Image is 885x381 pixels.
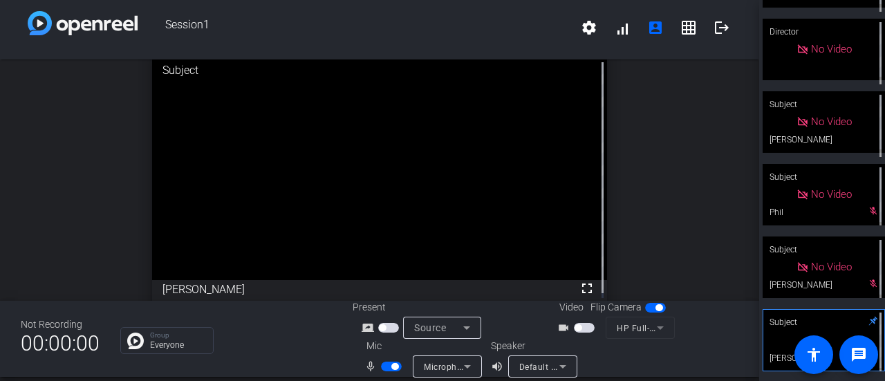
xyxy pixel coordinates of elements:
div: Speaker [491,339,574,353]
div: Subject [763,164,885,190]
mat-icon: mic_none [364,358,381,375]
span: No Video [811,115,852,128]
span: No Video [811,188,852,201]
span: No Video [811,43,852,55]
div: Present [353,300,491,315]
span: 00:00:00 [21,326,100,360]
div: Subject [763,91,885,118]
mat-icon: fullscreen [579,280,595,297]
button: signal_cellular_alt [606,11,639,44]
div: Subject [763,236,885,263]
mat-icon: grid_on [680,19,697,36]
img: white-gradient.svg [28,11,138,35]
mat-icon: videocam_outline [557,319,574,336]
mat-icon: message [850,346,867,363]
mat-icon: screen_share_outline [362,319,378,336]
mat-icon: accessibility [805,346,822,363]
div: Subject [763,309,885,335]
div: Not Recording [21,317,100,332]
span: No Video [811,261,852,273]
mat-icon: volume_up [491,358,507,375]
img: Chat Icon [127,333,144,349]
span: Source [414,322,446,333]
div: Mic [353,339,491,353]
p: Everyone [150,341,206,349]
mat-icon: settings [581,19,597,36]
mat-icon: account_box [647,19,664,36]
span: Flip Camera [590,300,642,315]
p: Group [150,332,206,339]
span: Session1 [138,11,572,44]
span: Video [559,300,584,315]
span: Microphone Array (Intel® Smart Sound Technology (Intel® SST)) [424,361,684,372]
mat-icon: logout [714,19,730,36]
div: Director [763,19,885,45]
span: Default - Speakers (Realtek(R) Audio) [519,361,669,372]
div: Subject [152,52,608,89]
